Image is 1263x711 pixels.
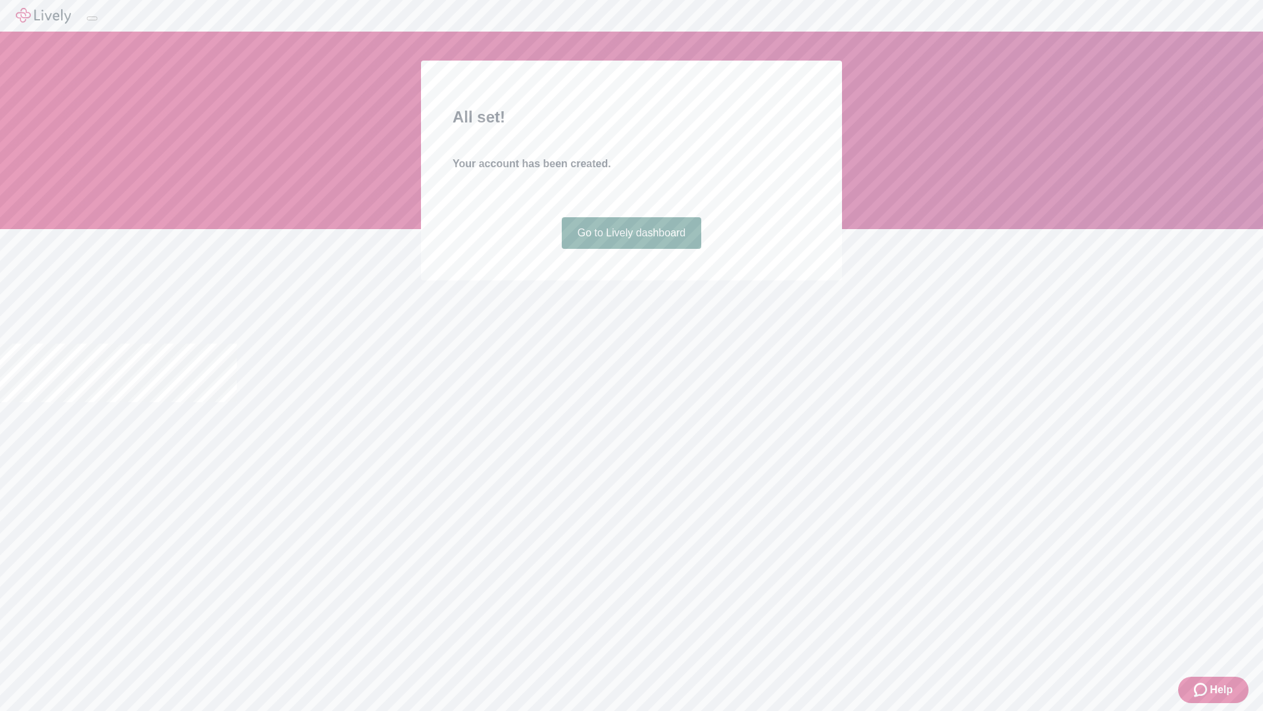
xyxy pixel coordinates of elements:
[1210,682,1233,698] span: Help
[1178,677,1249,703] button: Zendesk support iconHelp
[16,8,71,24] img: Lively
[562,217,702,249] a: Go to Lively dashboard
[453,105,810,129] h2: All set!
[87,16,97,20] button: Log out
[453,156,810,172] h4: Your account has been created.
[1194,682,1210,698] svg: Zendesk support icon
